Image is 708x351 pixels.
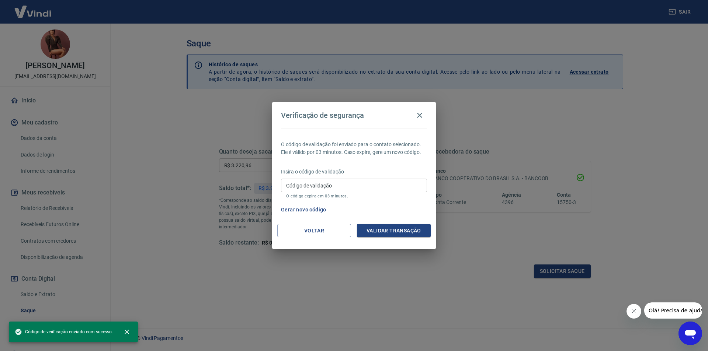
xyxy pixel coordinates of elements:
button: Validar transação [357,224,431,238]
p: Insira o código de validação [281,168,427,176]
button: Gerar novo código [278,203,329,217]
iframe: Mensagem da empresa [644,302,702,319]
iframe: Fechar mensagem [627,304,641,319]
button: Voltar [277,224,351,238]
button: close [119,324,135,340]
p: O código de validação foi enviado para o contato selecionado. Ele é válido por 03 minutos. Caso e... [281,141,427,156]
iframe: Botão para abrir a janela de mensagens [678,322,702,345]
p: O código expira em 03 minutos. [286,194,422,199]
span: Código de verificação enviado com sucesso. [15,328,113,336]
h4: Verificação de segurança [281,111,364,120]
span: Olá! Precisa de ajuda? [4,5,62,11]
